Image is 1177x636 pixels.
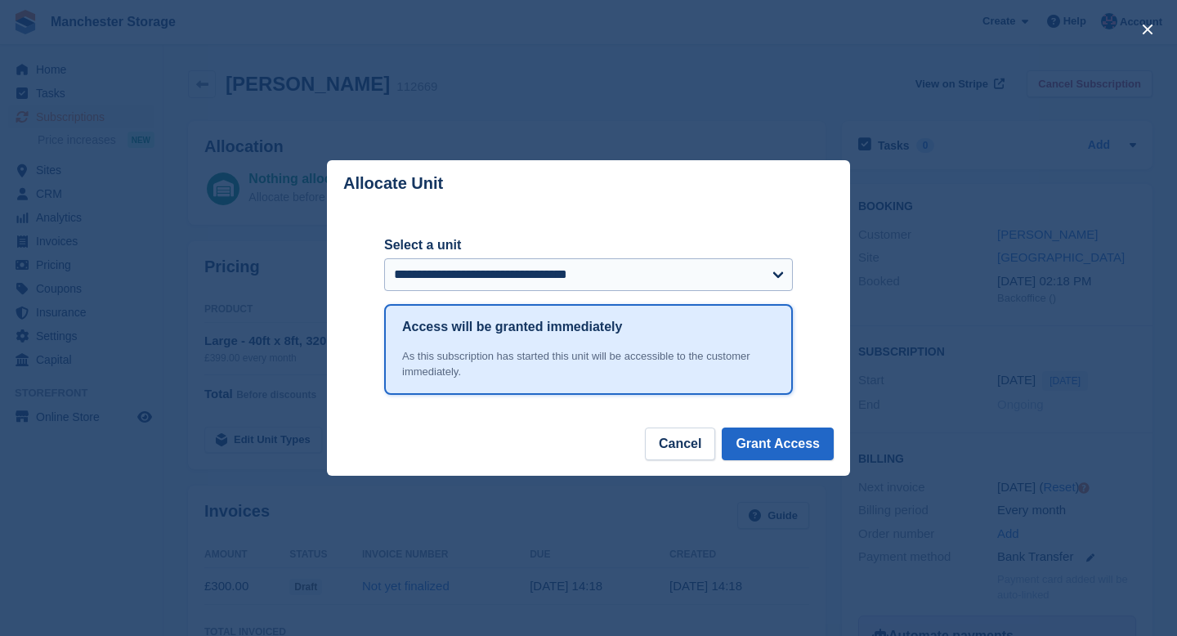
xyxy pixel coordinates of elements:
[645,428,715,460] button: Cancel
[343,174,443,193] p: Allocate Unit
[402,348,775,380] div: As this subscription has started this unit will be accessible to the customer immediately.
[722,428,834,460] button: Grant Access
[402,317,622,337] h1: Access will be granted immediately
[384,235,793,255] label: Select a unit
[1134,16,1161,43] button: close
